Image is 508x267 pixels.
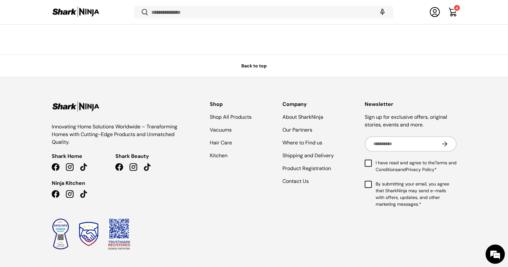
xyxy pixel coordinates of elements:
a: Terms and Conditions [376,160,457,172]
span: Shark Beauty [115,152,149,160]
speech-search-button: Search by voice [372,5,393,19]
a: Shop All Products [210,114,252,120]
p: Sign up for exclusive offers, original stories, events and more. [365,113,457,129]
a: Where to Find us [282,139,322,146]
img: Trustmark Seal [79,222,98,246]
span: Ninja Kitchen [52,179,85,187]
a: Our Partners [282,126,312,133]
span: I have read and agree to the and * [376,159,457,173]
img: Shark Ninja Philippines [52,6,100,18]
span: Shark Home [52,152,82,160]
a: About SharkNinja [282,114,323,120]
p: Innovating Home Solutions Worldwide – Transforming Homes with Cutting-Edge Products and Unmatched... [52,123,179,146]
a: Kitchen [210,152,227,159]
a: Privacy Policy [406,167,434,172]
span: By submitting your email, you agree that SharkNinja may send e-mails with offers, updates, and ot... [376,181,457,208]
h2: Newsletter [365,100,457,108]
a: Hair Care [210,139,232,146]
img: Data Privacy Seal [52,218,69,250]
a: Vacuums [210,126,232,133]
a: Contact Us [282,178,309,185]
a: Product Registration [282,165,331,172]
span: 4 [456,6,458,10]
a: Shipping and Delivery [282,152,334,159]
img: Trustmark QR [108,218,130,250]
